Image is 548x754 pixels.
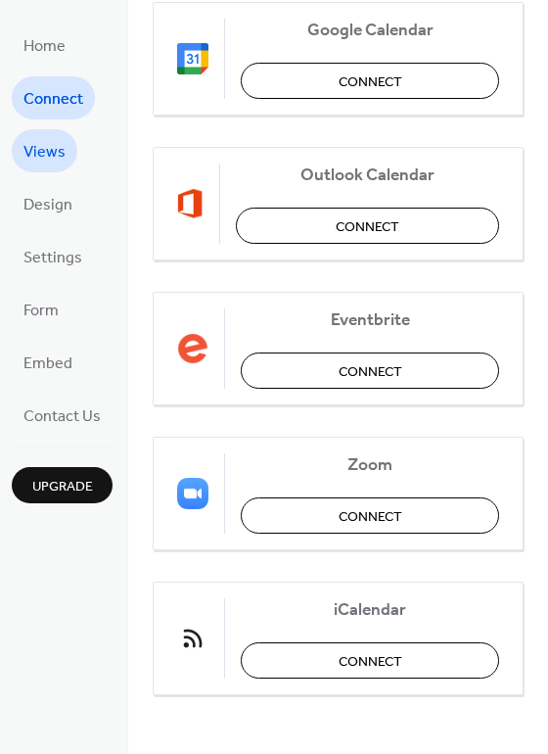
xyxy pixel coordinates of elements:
span: Outlook Calendar [236,165,499,185]
span: Connect [339,506,402,527]
a: Views [12,129,77,172]
button: Upgrade [12,467,113,503]
span: Connect [339,651,402,672]
span: Embed [23,349,72,380]
span: Eventbrite [241,309,499,330]
img: zoom [177,478,208,509]
img: eventbrite [177,333,208,364]
span: Connect [336,216,399,237]
span: Contact Us [23,401,101,433]
a: Settings [12,235,94,278]
img: outlook [177,188,204,219]
button: Connect [241,642,499,679]
span: Connect [23,84,83,116]
a: Home [12,24,77,67]
a: Embed [12,341,84,384]
span: Google Calendar [241,20,499,40]
button: Connect [241,353,499,389]
a: Connect [12,76,95,119]
span: Zoom [241,454,499,475]
a: Contact Us [12,394,113,437]
img: ical [177,623,208,654]
span: Design [23,190,72,221]
button: Connect [236,208,499,244]
a: Form [12,288,70,331]
span: Connect [339,71,402,92]
span: Views [23,137,66,168]
a: Design [12,182,84,225]
span: Form [23,296,59,327]
span: Connect [339,361,402,382]
span: Upgrade [32,477,93,497]
span: Home [23,31,66,63]
img: google [177,43,208,74]
button: Connect [241,63,499,99]
span: Settings [23,243,82,274]
button: Connect [241,497,499,534]
span: iCalendar [241,599,499,620]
